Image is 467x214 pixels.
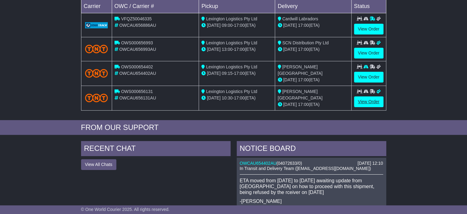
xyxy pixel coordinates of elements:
div: FROM OUR SUPPORT [81,123,386,132]
span: 10:30 [222,95,232,100]
span: OWCAU656886AU [119,23,156,28]
span: OWS000656131 [121,89,153,94]
span: Lexington Logistics Pty Ltd [206,16,257,21]
div: (ETA) [278,22,348,29]
span: 17:00 [298,23,309,28]
span: 17:00 [234,95,245,100]
div: RECENT CHAT [81,141,231,158]
span: In Transit and Delivery Team ([EMAIL_ADDRESS][DOMAIN_NAME]) [240,166,371,171]
img: GetCarrierServiceLogo [85,22,108,28]
div: - (ETA) [201,46,272,53]
div: - (ETA) [201,70,272,77]
span: Lexington Logistics Pty Ltd [206,40,257,45]
span: 17:00 [234,23,245,28]
span: OWCAU656131AU [119,95,156,100]
span: [DATE] [283,102,297,107]
div: (ETA) [278,77,348,83]
button: View All Chats [81,159,116,170]
span: 09:00 [222,23,232,28]
div: - (ETA) [201,95,272,101]
span: Lexington Logistics Pty Ltd [206,89,257,94]
span: [DATE] [207,47,220,52]
div: (ETA) [278,46,348,53]
span: 17:00 [234,71,245,76]
div: NOTICE BOARD [237,141,386,158]
span: OWCAU654402AU [119,71,156,76]
span: [PERSON_NAME] [GEOGRAPHIC_DATA] [278,89,322,100]
span: 17:00 [234,47,245,52]
span: [DATE] [207,95,220,100]
span: SCN Distribution Pty Ltd [282,40,329,45]
div: (ETA) [278,101,348,108]
span: 13:00 [222,47,232,52]
span: 04072633/0 [278,161,301,166]
span: OWS000656993 [121,40,153,45]
a: View Order [354,72,383,83]
span: © One World Courier 2025. All rights reserved. [81,207,170,212]
div: [DATE] 12:10 [357,161,383,166]
span: OWCAU656993AU [119,47,156,52]
a: View Order [354,48,383,59]
span: 17:00 [298,47,309,52]
span: VFQZ50046335 [121,16,152,21]
div: ( ) [240,161,383,166]
span: [DATE] [207,23,220,28]
span: 09:15 [222,71,232,76]
a: View Order [354,96,383,107]
span: Cardwill Labradors [282,16,318,21]
p: ETA moved from [DATE] to [DATE] awaiting update from [GEOGRAPHIC_DATA] on how to proceed with thi... [240,178,383,196]
div: - (ETA) [201,22,272,29]
span: 17:00 [298,77,309,82]
span: [PERSON_NAME] [GEOGRAPHIC_DATA] [278,64,322,76]
p: -[PERSON_NAME] [240,198,383,204]
a: View Order [354,24,383,34]
span: [DATE] [283,47,297,52]
span: Lexington Logistics Pty Ltd [206,64,257,69]
span: OWS000654402 [121,64,153,69]
span: [DATE] [207,71,220,76]
img: TNT_Domestic.png [85,69,108,77]
span: [DATE] [283,23,297,28]
img: TNT_Domestic.png [85,94,108,102]
a: OWCAU654402AU [240,161,277,166]
span: 17:00 [298,102,309,107]
span: [DATE] [283,77,297,82]
img: TNT_Domestic.png [85,45,108,53]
